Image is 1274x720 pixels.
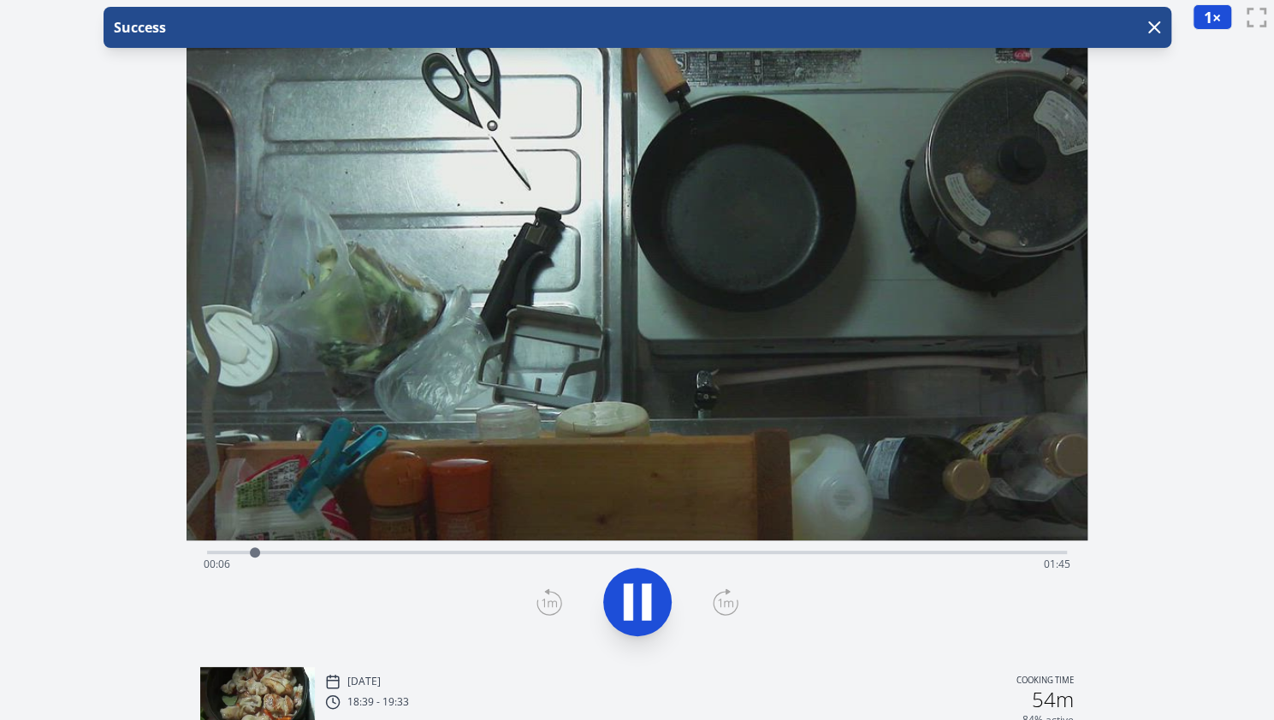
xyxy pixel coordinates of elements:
[1193,4,1232,30] button: 1×
[1044,557,1070,571] span: 01:45
[204,557,230,571] span: 00:06
[1016,674,1074,689] p: Cooking time
[1032,689,1074,710] h2: 54m
[110,17,166,38] p: Success
[347,695,409,709] p: 18:39 - 19:33
[605,5,670,30] a: 00:02:58
[347,675,381,688] p: [DATE]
